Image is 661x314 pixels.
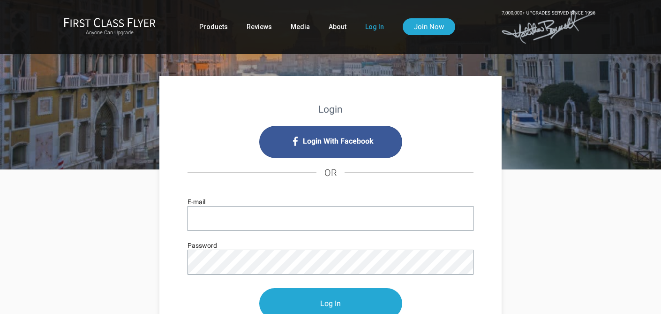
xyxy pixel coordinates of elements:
i: Login with Facebook [259,126,402,158]
small: Anyone Can Upgrade [64,30,156,36]
label: Password [188,240,217,251]
h4: OR [188,158,473,187]
a: Reviews [247,18,272,35]
label: E-mail [188,197,205,207]
strong: Login [318,104,343,115]
a: Products [199,18,228,35]
a: Log In [365,18,384,35]
a: About [329,18,346,35]
a: Join Now [403,18,455,35]
a: First Class FlyerAnyone Can Upgrade [64,17,156,36]
img: First Class Flyer [64,17,156,27]
a: Media [291,18,310,35]
span: Login With Facebook [303,134,374,149]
